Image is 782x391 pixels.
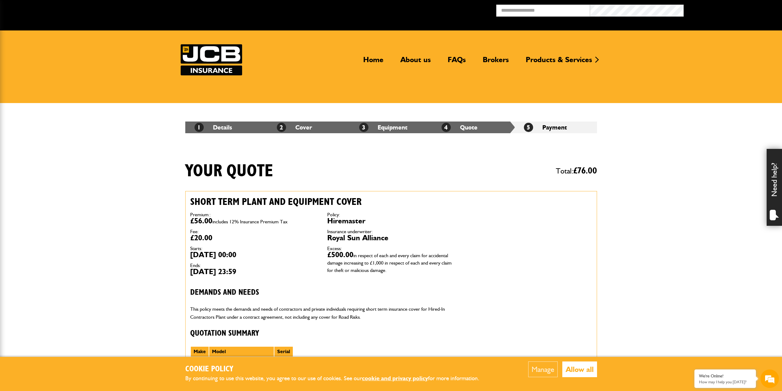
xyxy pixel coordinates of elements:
[209,346,274,357] th: Model
[562,361,597,377] button: Allow all
[185,161,273,182] h1: Your quote
[327,229,455,234] dt: Insurance underwriter:
[185,365,489,374] h2: Cookie Policy
[327,212,455,217] dt: Policy:
[190,329,455,338] h3: Quotation Summary
[442,123,451,132] span: 4
[190,268,318,275] dd: [DATE] 23:59
[327,251,455,273] dd: £500.00
[190,288,455,297] h3: Demands and needs
[181,44,242,75] img: JCB Insurance Services logo
[185,374,489,383] p: By continuing to use this website, you agree to our use of cookies. See our for more information.
[190,246,318,251] dt: Starts:
[359,123,368,132] span: 3
[190,263,318,268] dt: Ends:
[327,246,455,251] dt: Excess:
[524,123,533,132] span: 5
[528,361,558,377] button: Manage
[190,229,318,234] dt: Fee:
[277,124,312,131] a: 2Cover
[515,122,597,133] li: Payment
[327,234,455,241] dd: Royal Sun Alliance
[699,373,751,379] div: We're Online!
[362,375,428,382] a: cookie and privacy policy
[556,164,597,178] span: Total:
[190,234,318,241] dd: £20.00
[521,55,597,69] a: Products & Services
[478,55,513,69] a: Brokers
[274,346,293,357] th: Serial
[359,124,407,131] a: 3Equipment
[191,346,209,357] th: Make
[277,123,286,132] span: 2
[767,149,782,226] div: Need help?
[190,217,318,225] dd: £56.00
[577,166,597,175] span: 76.00
[190,212,318,217] dt: Premium::
[684,5,777,14] button: Broker Login
[396,55,435,69] a: About us
[190,305,455,321] p: This policy meets the demands and needs of contractors and private individuals requiring short te...
[573,166,597,175] span: £
[699,380,751,384] p: How may I help you today?
[190,196,455,208] h2: Short term plant and equipment cover
[432,122,515,133] li: Quote
[195,124,232,131] a: 1Details
[195,123,204,132] span: 1
[181,44,242,75] a: JCB Insurance Services
[327,253,452,273] span: in respect of each and every claim for accidental damage increasing to £1,000 in respect of each ...
[443,55,470,69] a: FAQs
[359,55,388,69] a: Home
[212,219,288,225] span: includes 12% Insurance Premium Tax
[327,217,455,225] dd: Hiremaster
[190,251,318,258] dd: [DATE] 00:00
